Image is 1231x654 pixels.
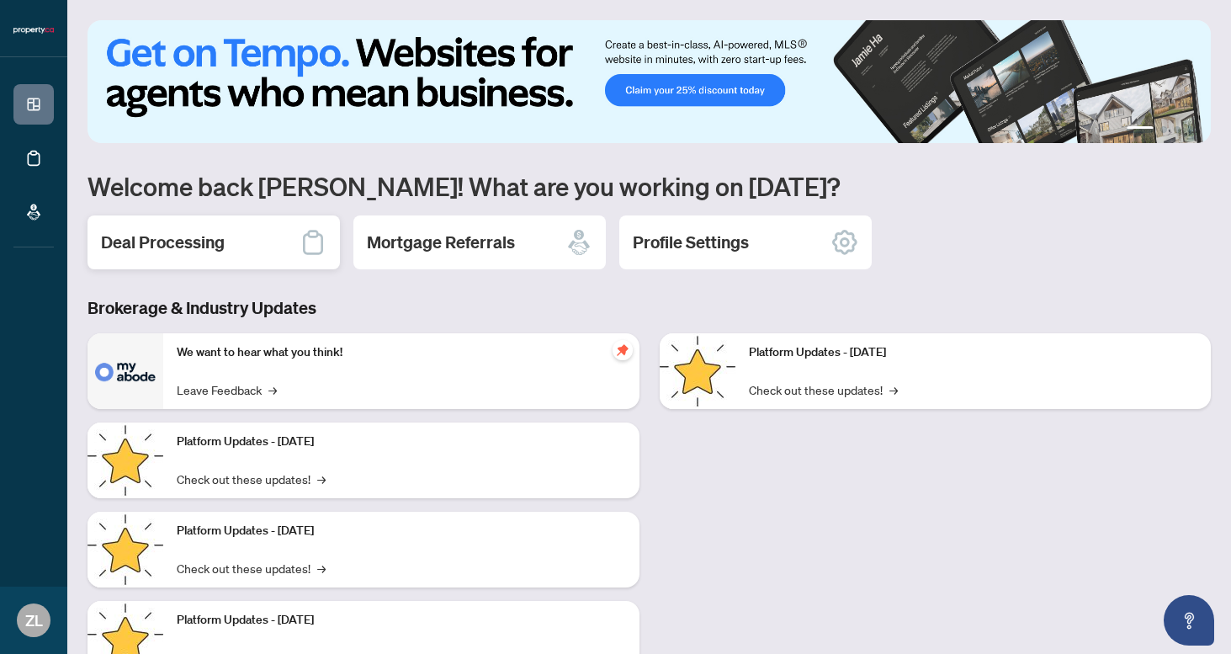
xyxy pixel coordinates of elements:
[1187,126,1194,133] button: 4
[101,231,225,254] h2: Deal Processing
[268,380,277,399] span: →
[177,343,626,362] p: We want to hear what you think!
[177,380,277,399] a: Leave Feedback→
[633,231,749,254] h2: Profile Settings
[889,380,898,399] span: →
[1174,126,1181,133] button: 3
[317,559,326,577] span: →
[749,343,1198,362] p: Platform Updates - [DATE]
[613,340,633,360] span: pushpin
[177,470,326,488] a: Check out these updates!→
[177,559,326,577] a: Check out these updates!→
[88,512,163,588] img: Platform Updates - July 21, 2025
[25,609,43,632] span: ZL
[1164,595,1214,646] button: Open asap
[13,25,54,35] img: logo
[88,296,1211,320] h3: Brokerage & Industry Updates
[88,170,1211,202] h1: Welcome back [PERSON_NAME]! What are you working on [DATE]?
[660,333,735,409] img: Platform Updates - June 23, 2025
[88,423,163,498] img: Platform Updates - September 16, 2025
[367,231,515,254] h2: Mortgage Referrals
[177,433,626,451] p: Platform Updates - [DATE]
[177,611,626,630] p: Platform Updates - [DATE]
[317,470,326,488] span: →
[88,333,163,409] img: We want to hear what you think!
[88,20,1211,143] img: Slide 0
[1127,126,1154,133] button: 1
[177,522,626,540] p: Platform Updates - [DATE]
[749,380,898,399] a: Check out these updates!→
[1160,126,1167,133] button: 2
